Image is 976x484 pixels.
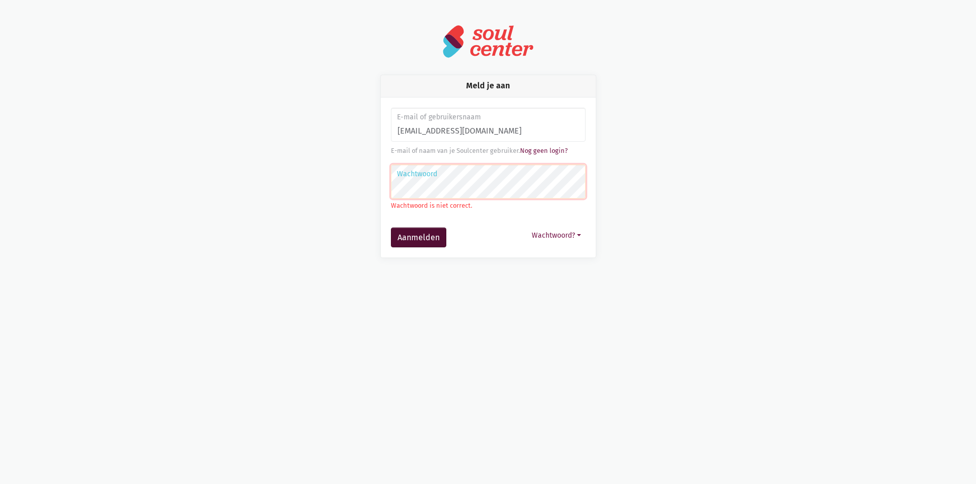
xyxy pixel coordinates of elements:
div: E-mail of naam van je Soulcenter gebruiker. [391,146,586,156]
label: E-mail of gebruikersnaam [397,112,578,123]
form: Aanmelden [391,108,586,248]
label: Wachtwoord [397,169,578,180]
p: Wachtwoord is niet correct. [391,201,586,211]
a: Nog geen login? [520,147,568,154]
img: logo-soulcenter-full.svg [442,24,534,58]
button: Wachtwoord? [527,228,586,243]
button: Aanmelden [391,228,446,248]
div: Meld je aan [381,75,596,97]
